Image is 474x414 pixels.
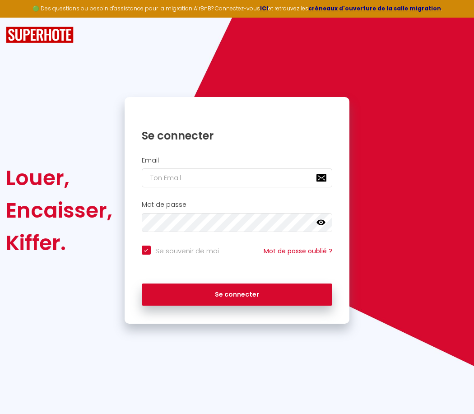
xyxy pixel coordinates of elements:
h2: Email [142,157,333,164]
a: Mot de passe oublié ? [264,247,332,256]
button: Se connecter [142,284,333,306]
div: Encaisser, [6,194,112,227]
h1: Se connecter [142,129,333,143]
div: Louer, [6,162,112,194]
input: Ton Email [142,168,333,187]
img: SuperHote logo [6,27,74,43]
a: ICI [260,5,268,12]
h2: Mot de passe [142,201,333,209]
div: Kiffer. [6,227,112,259]
a: créneaux d'ouverture de la salle migration [308,5,441,12]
